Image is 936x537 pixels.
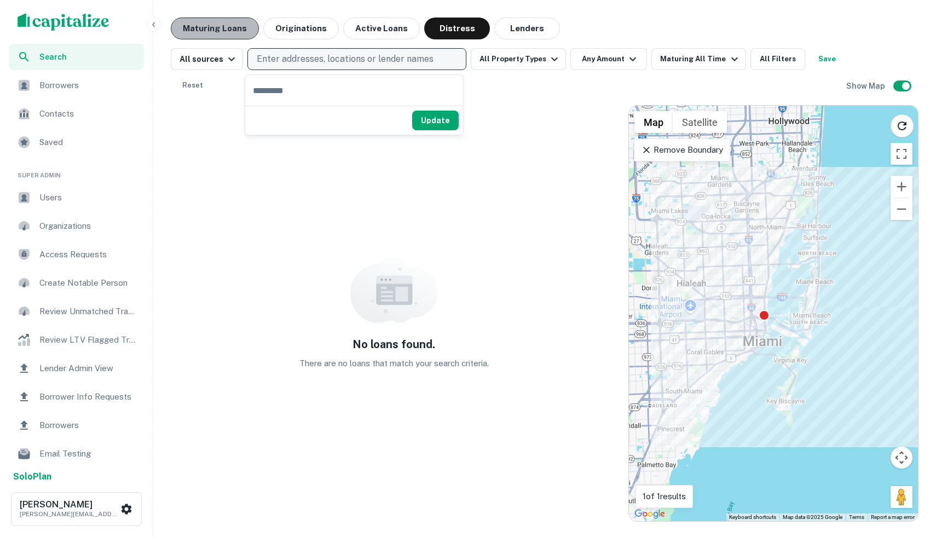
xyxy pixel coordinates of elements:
[39,419,137,432] span: Borrowers
[783,514,842,520] span: Map data ©2025 Google
[9,101,144,127] a: Contacts
[632,507,668,521] a: Open this area in Google Maps (opens a new window)
[39,79,137,92] span: Borrowers
[9,270,144,296] a: Create Notable Person
[350,257,438,323] img: empty content
[39,136,137,149] span: Saved
[632,507,668,521] img: Google
[11,492,142,526] button: [PERSON_NAME][PERSON_NAME][EMAIL_ADDRESS][PERSON_NAME][DOMAIN_NAME]
[39,362,137,375] span: Lender Admin View
[9,355,144,382] a: Lender Admin View
[39,333,137,347] span: Review LTV Flagged Transactions
[9,158,144,184] li: Super Admin
[9,44,144,70] a: Search
[39,305,137,318] span: Review Unmatched Transactions
[9,441,144,467] a: Email Testing
[891,447,912,469] button: Map camera controls
[39,248,137,261] span: Access Requests
[9,298,144,325] a: Review Unmatched Transactions
[20,500,118,509] h6: [PERSON_NAME]
[729,513,776,521] button: Keyboard shortcuts
[299,357,489,370] p: There are no loans that match your search criteria.
[9,241,144,268] a: Access Requests
[257,53,434,66] p: Enter addresses, locations or lender names
[175,74,210,96] button: Reset
[39,191,137,204] span: Users
[846,80,887,92] h6: Show Map
[9,184,144,211] a: Users
[39,51,137,63] span: Search
[412,111,459,130] button: Update
[570,48,647,70] button: Any Amount
[9,213,144,239] a: Organizations
[891,198,912,220] button: Zoom out
[629,106,918,521] div: 0 0
[9,72,144,99] a: Borrowers
[881,449,936,502] iframe: Chat Widget
[643,490,686,503] p: 1 of 1 results
[343,18,420,39] button: Active Loans
[849,514,864,520] a: Terms (opens in new tab)
[39,220,137,233] span: Organizations
[39,107,137,120] span: Contacts
[891,176,912,198] button: Zoom in
[39,276,137,290] span: Create Notable Person
[39,447,137,460] span: Email Testing
[13,471,51,482] strong: Solo Plan
[171,48,243,70] button: All sources
[891,143,912,165] button: Toggle fullscreen view
[9,412,144,438] a: Borrowers
[471,48,566,70] button: All Property Types
[641,143,723,157] p: Remove Boundary
[353,336,435,353] h5: No loans found.
[9,327,144,353] a: Review LTV Flagged Transactions
[634,111,673,133] button: Show street map
[9,384,144,410] a: Borrower Info Requests
[494,18,560,39] button: Lenders
[247,48,466,70] button: Enter addresses, locations or lender names
[13,470,51,483] a: SoloPlan
[673,111,727,133] button: Show satellite imagery
[891,114,914,137] button: Reload search area
[9,129,144,155] a: Saved
[660,53,741,66] div: Maturing All Time
[180,53,238,66] div: All sources
[20,509,118,519] p: [PERSON_NAME][EMAIL_ADDRESS][PERSON_NAME][DOMAIN_NAME]
[651,48,746,70] button: Maturing All Time
[871,514,915,520] a: Report a map error
[263,18,339,39] button: Originations
[18,13,109,31] img: capitalize-logo.png
[750,48,805,70] button: All Filters
[171,18,259,39] button: Maturing Loans
[810,48,845,70] button: Save your search to get updates of matches that match your search criteria.
[39,390,137,403] span: Borrower Info Requests
[424,18,490,39] button: Distress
